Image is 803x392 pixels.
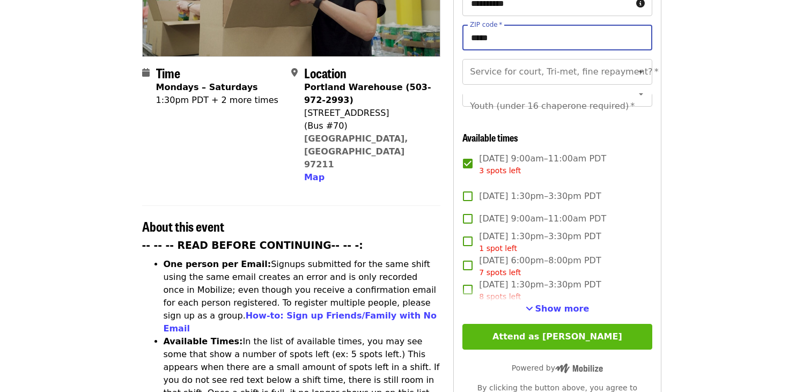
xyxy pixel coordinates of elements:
span: Location [304,63,347,82]
span: Map [304,172,325,182]
strong: Available Times: [164,336,243,346]
span: [DATE] 1:30pm–3:30pm PDT [479,278,601,302]
li: Signups submitted for the same shift using the same email creates an error and is only recorded o... [164,258,441,335]
span: 1 spot left [479,244,517,253]
a: [GEOGRAPHIC_DATA], [GEOGRAPHIC_DATA] 97211 [304,134,408,169]
span: 8 spots left [479,292,521,301]
span: Time [156,63,180,82]
button: Open [633,86,649,101]
label: ZIP code [470,21,502,28]
strong: Mondays – Saturdays [156,82,258,92]
span: Powered by [512,364,603,372]
a: How-to: Sign up Friends/Family with No Email [164,310,437,334]
span: [DATE] 9:00am–11:00am PDT [479,212,606,225]
i: map-marker-alt icon [291,68,298,78]
button: Map [304,171,325,184]
button: Open [633,64,649,79]
div: (Bus #70) [304,120,432,132]
button: Attend as [PERSON_NAME] [462,324,652,350]
strong: Portland Warehouse (503-972-2993) [304,82,431,105]
span: [DATE] 1:30pm–3:30pm PDT [479,230,601,254]
span: [DATE] 1:30pm–3:30pm PDT [479,190,601,203]
span: 3 spots left [479,166,521,175]
input: ZIP code [462,25,652,50]
div: 1:30pm PDT + 2 more times [156,94,278,107]
span: [DATE] 6:00pm–8:00pm PDT [479,254,601,278]
strong: -- -- -- READ BEFORE CONTINUING-- -- -: [142,240,363,251]
span: 7 spots left [479,268,521,277]
span: Available times [462,130,518,144]
div: [STREET_ADDRESS] [304,107,432,120]
i: calendar icon [142,68,150,78]
span: About this event [142,217,224,235]
span: [DATE] 9:00am–11:00am PDT [479,152,606,176]
img: Powered by Mobilize [555,364,603,373]
button: See more timeslots [526,302,590,315]
strong: One person per Email: [164,259,271,269]
span: Show more [535,304,590,314]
